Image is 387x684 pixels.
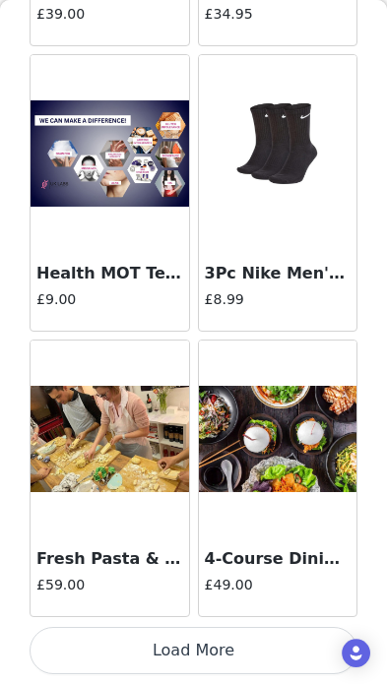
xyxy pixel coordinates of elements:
[31,386,189,492] img: Fresh Pasta & Bottomless Prosecco (29 Aug)
[36,547,183,571] h3: Fresh Pasta & Bottomless Prosecco ([DATE])
[205,547,352,571] h3: 4-Course Dining & Wine For 2 �49 ([DATE])
[199,100,357,207] img: 3Pc Nike Men's Dri-Fit Crew Socks (29 Aug)
[342,639,370,667] div: Open Intercom Messenger
[36,289,183,310] h4: £9.00
[31,100,189,207] img: Health MOT Test - 3 Options (29 Aug)
[36,575,183,595] h4: £59.00
[36,4,183,25] h4: £39.00
[205,262,352,285] h3: 3Pc Nike Men's Dri-Fit Crew Socks ([DATE])
[36,262,183,285] h3: Health MOT Test - 3 Options ([DATE])
[205,4,352,25] h4: £34.95
[30,627,357,674] button: Load More
[205,575,352,595] h4: £49.00
[199,386,357,492] img: 4-Course Dining & Wine For 2 �49 (29 Aug)
[205,289,352,310] h4: £8.99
